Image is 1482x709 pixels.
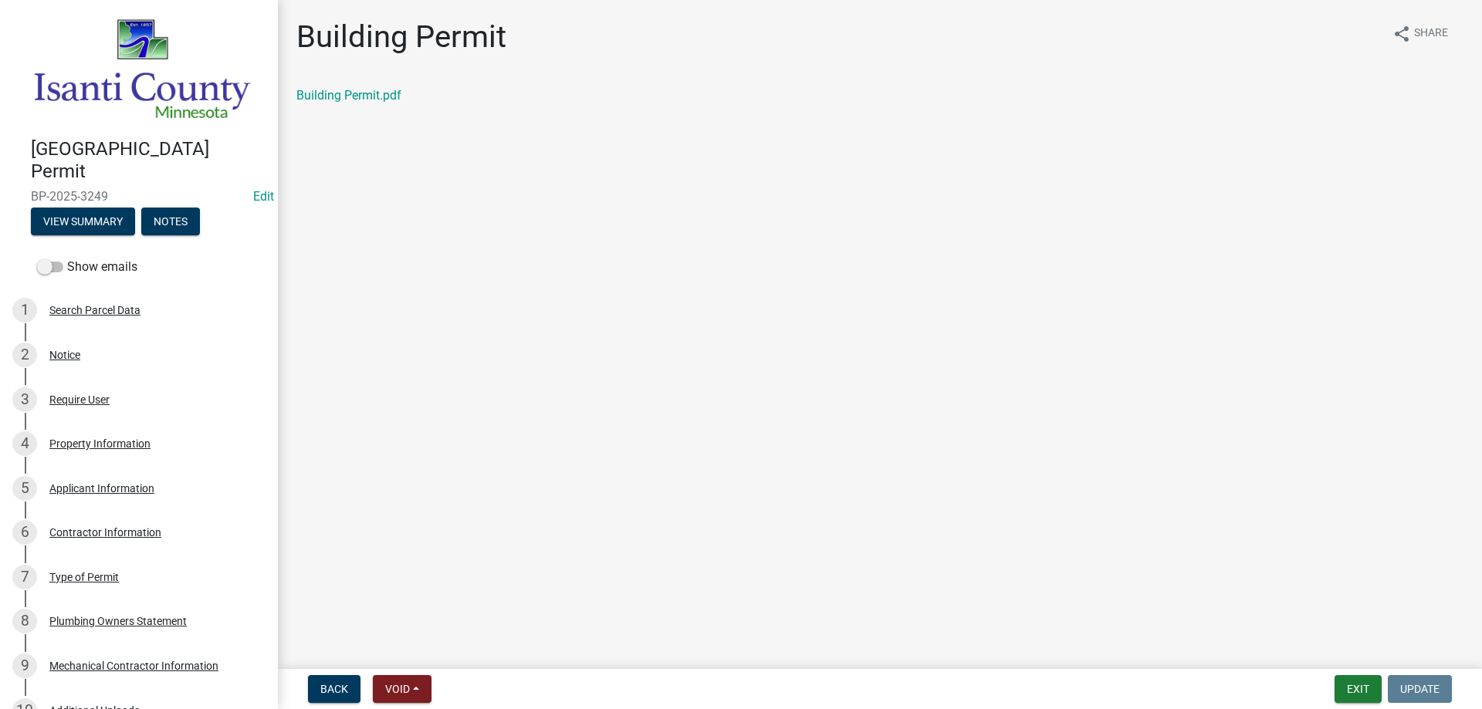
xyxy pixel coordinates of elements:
a: Building Permit.pdf [296,88,401,103]
div: 1 [12,298,37,322]
span: Update [1400,683,1440,695]
button: shareShare [1380,19,1460,49]
button: Void [373,675,431,703]
wm-modal-confirm: Summary [31,216,135,228]
span: Void [385,683,410,695]
div: Require User [49,394,110,405]
div: 6 [12,520,37,545]
span: BP-2025-3249 [31,189,247,204]
span: Back [320,683,348,695]
a: Edit [253,189,274,204]
button: Back [308,675,360,703]
button: View Summary [31,208,135,235]
div: 3 [12,387,37,412]
div: 7 [12,565,37,589]
div: Search Parcel Data [49,305,140,316]
wm-modal-confirm: Edit Application Number [253,189,274,204]
div: 5 [12,476,37,501]
button: Update [1388,675,1452,703]
div: 4 [12,431,37,456]
div: Property Information [49,438,151,449]
div: Type of Permit [49,572,119,582]
button: Notes [141,208,200,235]
div: Applicant Information [49,483,154,494]
div: Notice [49,349,80,360]
div: 9 [12,653,37,678]
wm-modal-confirm: Notes [141,216,200,228]
i: share [1392,25,1411,43]
h4: [GEOGRAPHIC_DATA] Permit [31,138,266,183]
button: Exit [1335,675,1382,703]
h1: Building Permit [296,19,506,56]
span: Share [1414,25,1448,43]
label: Show emails [37,258,137,276]
div: Mechanical Contractor Information [49,660,218,671]
div: Contractor Information [49,527,161,538]
div: 8 [12,609,37,633]
img: Isanti County, Minnesota [31,16,253,122]
div: Plumbing Owners Statement [49,616,187,626]
div: 2 [12,343,37,367]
